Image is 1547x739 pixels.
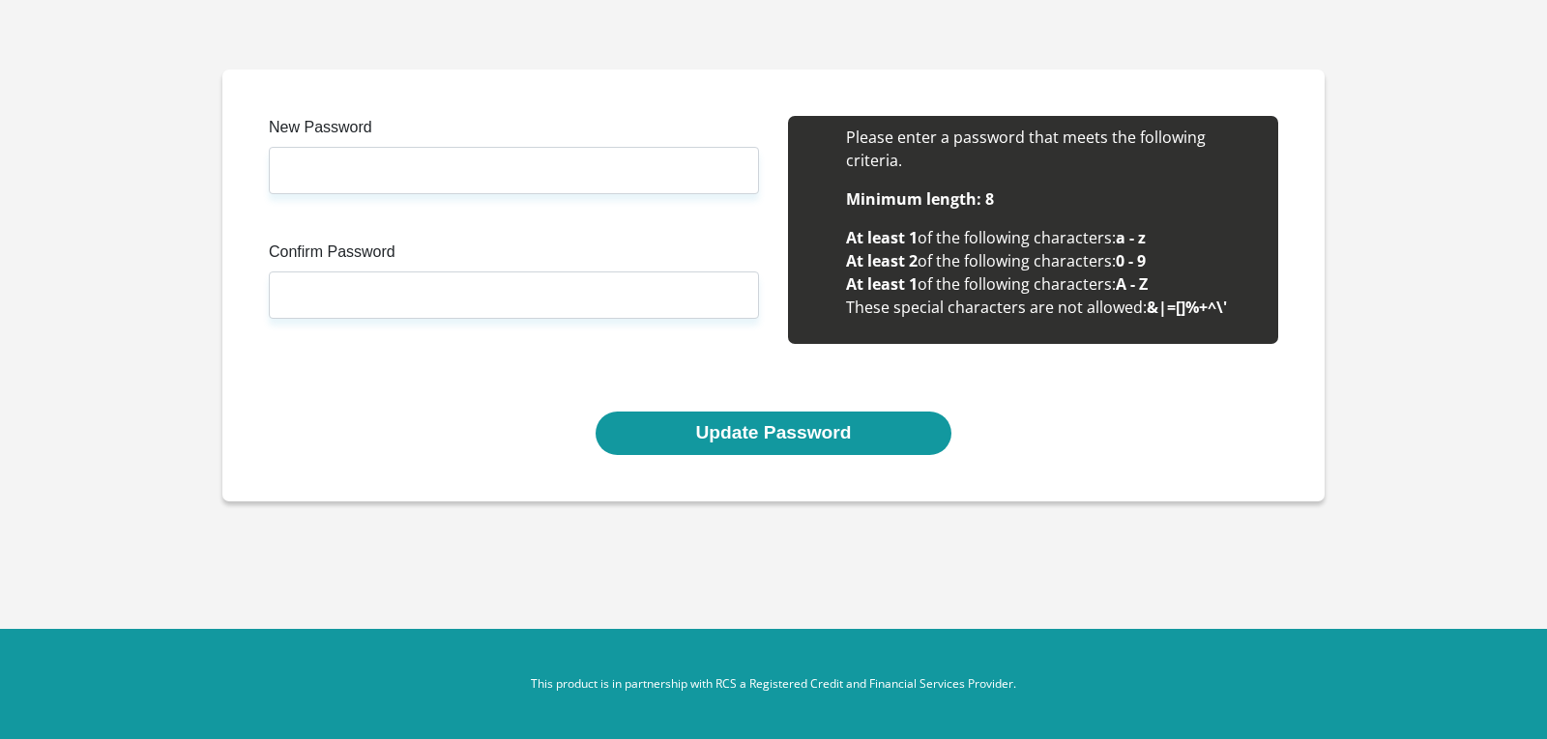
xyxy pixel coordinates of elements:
p: This product is in partnership with RCS a Registered Credit and Financial Services Provider. [237,675,1310,693]
b: &|=[]%+^\' [1147,297,1227,318]
b: 0 - 9 [1116,250,1146,271]
li: of the following characters: [846,272,1259,296]
li: of the following characters: [846,249,1259,272]
b: Minimum length: 8 [846,188,994,210]
li: of the following characters: [846,226,1259,249]
input: Enter new Password [269,147,759,194]
b: At least 2 [846,250,918,271]
input: Confirm Password [269,271,759,319]
label: Confirm Password [269,241,759,271]
li: Please enter a password that meets the following criteria. [846,126,1259,172]
b: A - Z [1116,273,1148,295]
button: Update Password [596,412,950,455]
b: At least 1 [846,273,918,295]
b: At least 1 [846,227,918,248]
label: New Password [269,116,759,147]
b: a - z [1116,227,1146,248]
li: These special characters are not allowed: [846,296,1259,319]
